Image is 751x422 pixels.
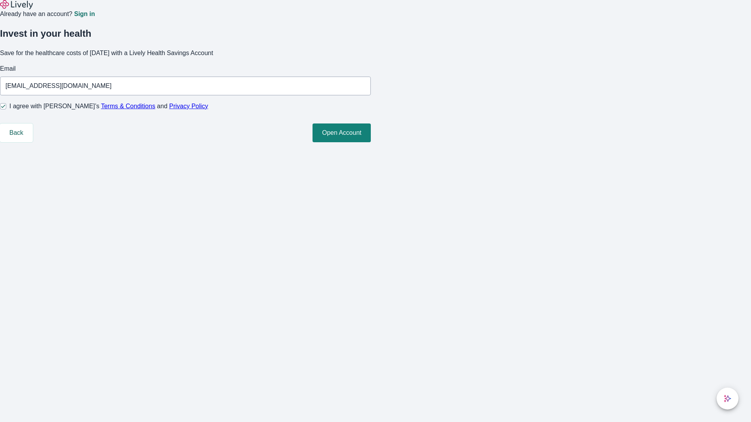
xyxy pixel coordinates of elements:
a: Terms & Conditions [101,103,155,109]
a: Privacy Policy [169,103,208,109]
button: chat [717,388,738,409]
span: I agree with [PERSON_NAME]’s and [9,102,208,111]
svg: Lively AI Assistant [724,395,731,402]
a: Sign in [74,11,95,17]
button: Open Account [313,123,371,142]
